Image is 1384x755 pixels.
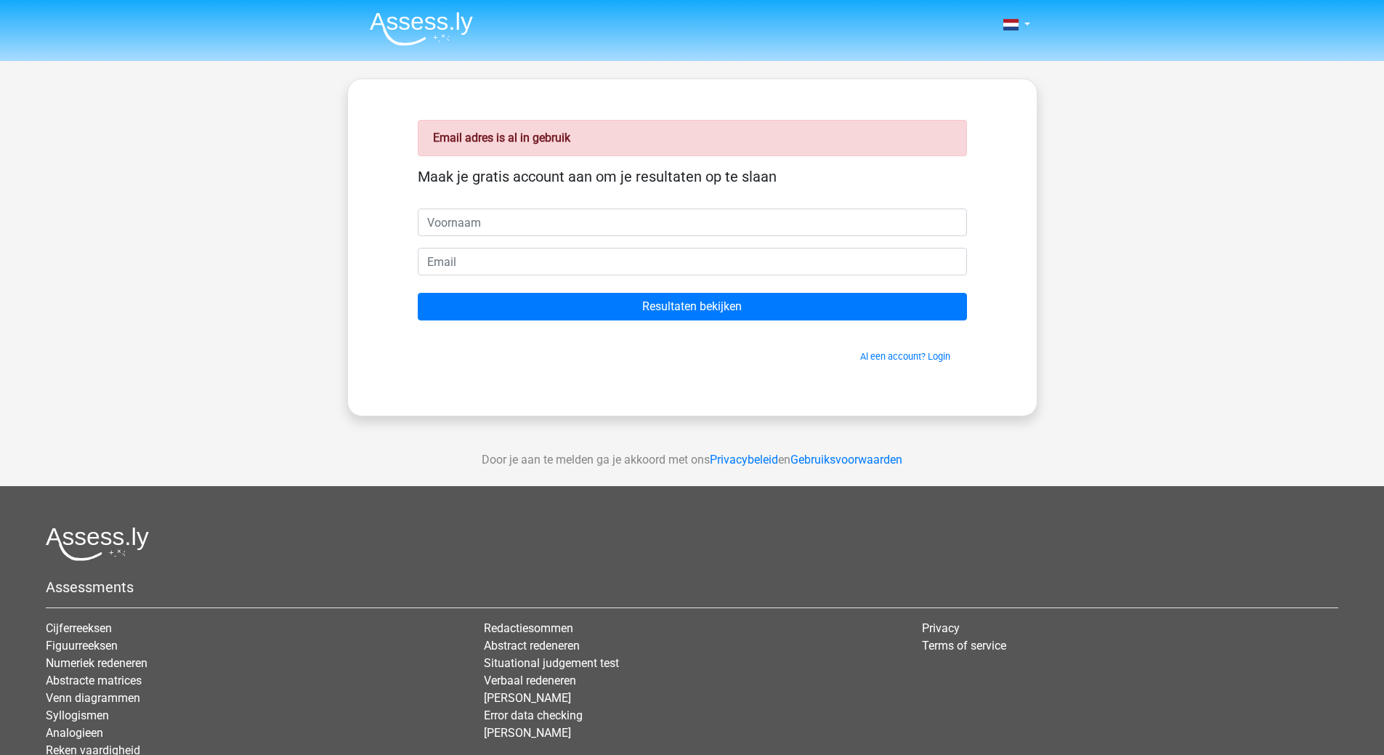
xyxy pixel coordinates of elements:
img: Assessly logo [46,527,149,561]
a: Abstract redeneren [484,639,580,653]
h5: Maak je gratis account aan om je resultaten op te slaan [418,168,967,185]
a: Terms of service [922,639,1006,653]
img: Assessly [370,12,473,46]
a: Abstracte matrices [46,674,142,687]
a: Syllogismen [46,708,109,722]
a: [PERSON_NAME] [484,726,571,740]
a: Analogieen [46,726,103,740]
a: Numeriek redeneren [46,656,147,670]
a: Figuurreeksen [46,639,118,653]
input: Resultaten bekijken [418,293,967,320]
a: Verbaal redeneren [484,674,576,687]
a: Redactiesommen [484,621,573,635]
h5: Assessments [46,578,1338,596]
a: Error data checking [484,708,583,722]
a: [PERSON_NAME] [484,691,571,705]
strong: Email adres is al in gebruik [433,131,570,145]
a: Gebruiksvoorwaarden [790,453,902,467]
a: Venn diagrammen [46,691,140,705]
input: Email [418,248,967,275]
input: Voornaam [418,209,967,236]
a: Privacybeleid [710,453,778,467]
a: Cijferreeksen [46,621,112,635]
a: Situational judgement test [484,656,619,670]
a: Al een account? Login [860,351,950,362]
a: Privacy [922,621,960,635]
